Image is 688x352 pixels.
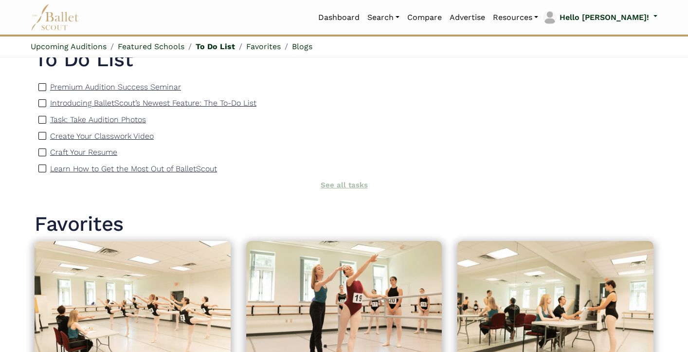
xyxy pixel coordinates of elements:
[50,146,117,159] a: Craft Your Resume
[50,82,181,92] p: Premium Audition Success Seminar
[35,211,653,238] h1: Favorites
[50,115,146,124] p: Task: Take Audition Photos
[50,130,154,143] a: Create Your Classwork Video
[314,7,363,28] a: Dashboard
[50,113,146,126] a: Task: Take Audition Photos
[50,148,117,157] p: Craft Your Resume
[196,42,235,51] a: To Do List
[50,81,181,93] a: Premium Audition Success Seminar
[31,42,107,51] a: Upcoming Auditions
[446,7,489,28] a: Advertise
[489,7,542,28] a: Resources
[363,7,403,28] a: Search
[50,98,256,108] p: Introducing BalletScout’s Newest Feature: The To-Do List
[50,97,256,110] a: Introducing BalletScout’s Newest Feature: The To-Do List
[35,46,653,73] a: To Do List
[321,181,368,189] a: See all tasks
[543,11,557,24] img: profile picture
[50,131,154,141] p: Create Your Classwork Video
[292,42,312,51] a: Blogs
[246,42,281,51] a: Favorites
[118,42,184,51] a: Featured Schools
[542,10,657,25] a: profile picture Hello [PERSON_NAME]!
[560,11,649,24] p: Hello [PERSON_NAME]!
[50,163,217,175] a: Learn How to Get the Most Out of BalletScout
[403,7,446,28] a: Compare
[50,164,217,173] p: Learn How to Get the Most Out of BalletScout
